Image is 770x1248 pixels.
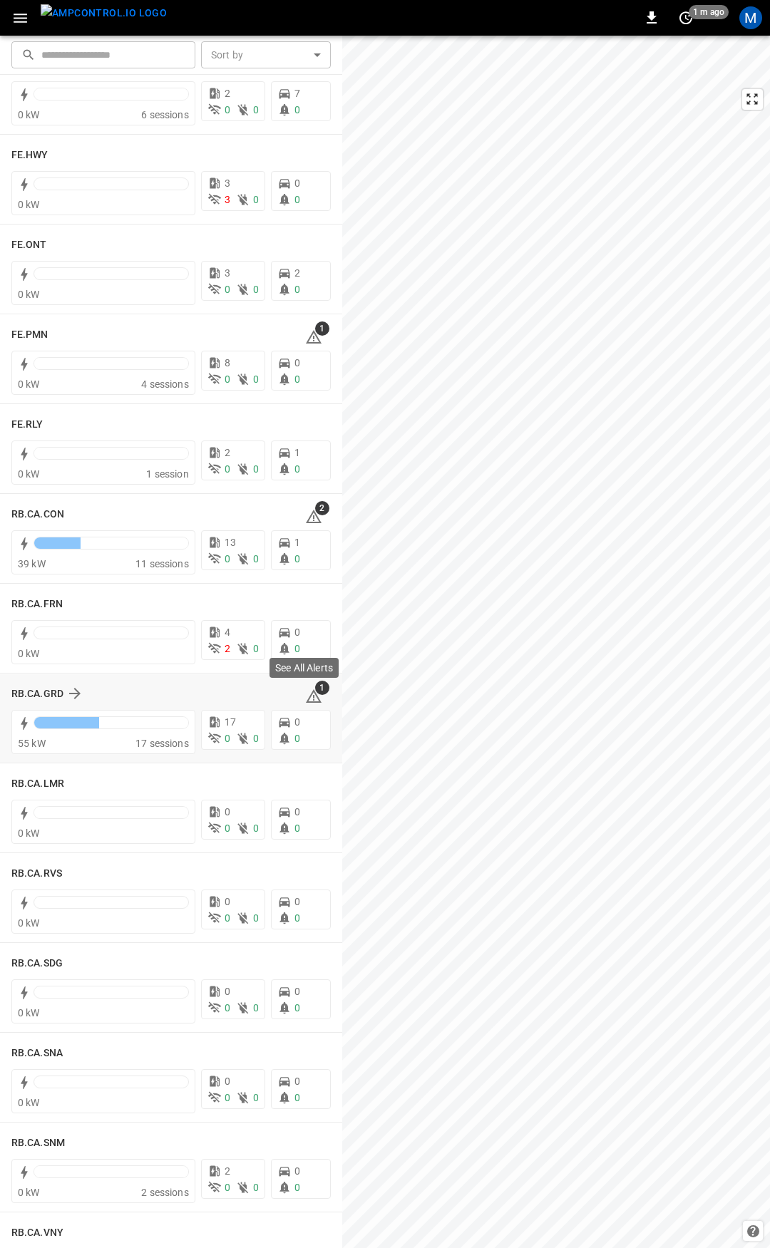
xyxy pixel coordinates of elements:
[225,822,230,834] span: 0
[253,733,259,744] span: 0
[253,822,259,834] span: 0
[225,643,230,654] span: 2
[18,1007,40,1018] span: 0 kW
[225,284,230,295] span: 0
[294,553,300,564] span: 0
[18,289,40,300] span: 0 kW
[225,104,230,115] span: 0
[739,6,762,29] div: profile-icon
[225,912,230,924] span: 0
[225,373,230,385] span: 0
[294,626,300,638] span: 0
[18,648,40,659] span: 0 kW
[315,681,329,695] span: 1
[225,1182,230,1193] span: 0
[11,686,63,702] h6: RB.CA.GRD
[294,1002,300,1014] span: 0
[294,194,300,205] span: 0
[294,447,300,458] span: 1
[11,237,47,253] h6: FE.ONT
[253,643,259,654] span: 0
[135,738,189,749] span: 17 sessions
[18,558,46,569] span: 39 kW
[342,36,770,1248] canvas: Map
[225,357,230,368] span: 8
[18,1097,40,1108] span: 0 kW
[253,912,259,924] span: 0
[294,177,300,189] span: 0
[225,537,236,548] span: 13
[225,1165,230,1177] span: 2
[294,733,300,744] span: 0
[253,1182,259,1193] span: 0
[11,956,63,971] h6: RB.CA.SDG
[674,6,697,29] button: set refresh interval
[275,661,333,675] p: See All Alerts
[18,109,40,120] span: 0 kW
[294,357,300,368] span: 0
[11,327,48,343] h6: FE.PMN
[225,88,230,99] span: 2
[253,1002,259,1014] span: 0
[225,806,230,818] span: 0
[294,716,300,728] span: 0
[294,643,300,654] span: 0
[294,267,300,279] span: 2
[18,827,40,839] span: 0 kW
[225,896,230,907] span: 0
[315,501,329,515] span: 2
[225,733,230,744] span: 0
[253,463,259,475] span: 0
[225,626,230,638] span: 4
[225,267,230,279] span: 3
[11,507,64,522] h6: RB.CA.CON
[225,1092,230,1103] span: 0
[253,284,259,295] span: 0
[11,866,62,882] h6: RB.CA.RVS
[11,417,43,433] h6: FE.RLY
[225,986,230,997] span: 0
[225,1076,230,1087] span: 0
[141,1187,189,1198] span: 2 sessions
[253,553,259,564] span: 0
[294,1092,300,1103] span: 0
[294,284,300,295] span: 0
[225,177,230,189] span: 3
[294,822,300,834] span: 0
[253,1092,259,1103] span: 0
[689,5,729,19] span: 1 m ago
[225,553,230,564] span: 0
[225,194,230,205] span: 3
[294,104,300,115] span: 0
[253,373,259,385] span: 0
[294,88,300,99] span: 7
[141,378,189,390] span: 4 sessions
[294,806,300,818] span: 0
[294,912,300,924] span: 0
[225,447,230,458] span: 2
[41,4,167,22] img: ampcontrol.io logo
[18,738,46,749] span: 55 kW
[225,1002,230,1014] span: 0
[11,1046,63,1061] h6: RB.CA.SNA
[253,194,259,205] span: 0
[225,716,236,728] span: 17
[294,986,300,997] span: 0
[18,917,40,929] span: 0 kW
[294,1076,300,1087] span: 0
[315,321,329,336] span: 1
[294,1165,300,1177] span: 0
[11,1225,63,1241] h6: RB.CA.VNY
[146,468,188,480] span: 1 session
[135,558,189,569] span: 11 sessions
[18,199,40,210] span: 0 kW
[294,537,300,548] span: 1
[294,373,300,385] span: 0
[11,597,63,612] h6: RB.CA.FRN
[11,776,64,792] h6: RB.CA.LMR
[18,468,40,480] span: 0 kW
[225,463,230,475] span: 0
[294,463,300,475] span: 0
[294,1182,300,1193] span: 0
[294,896,300,907] span: 0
